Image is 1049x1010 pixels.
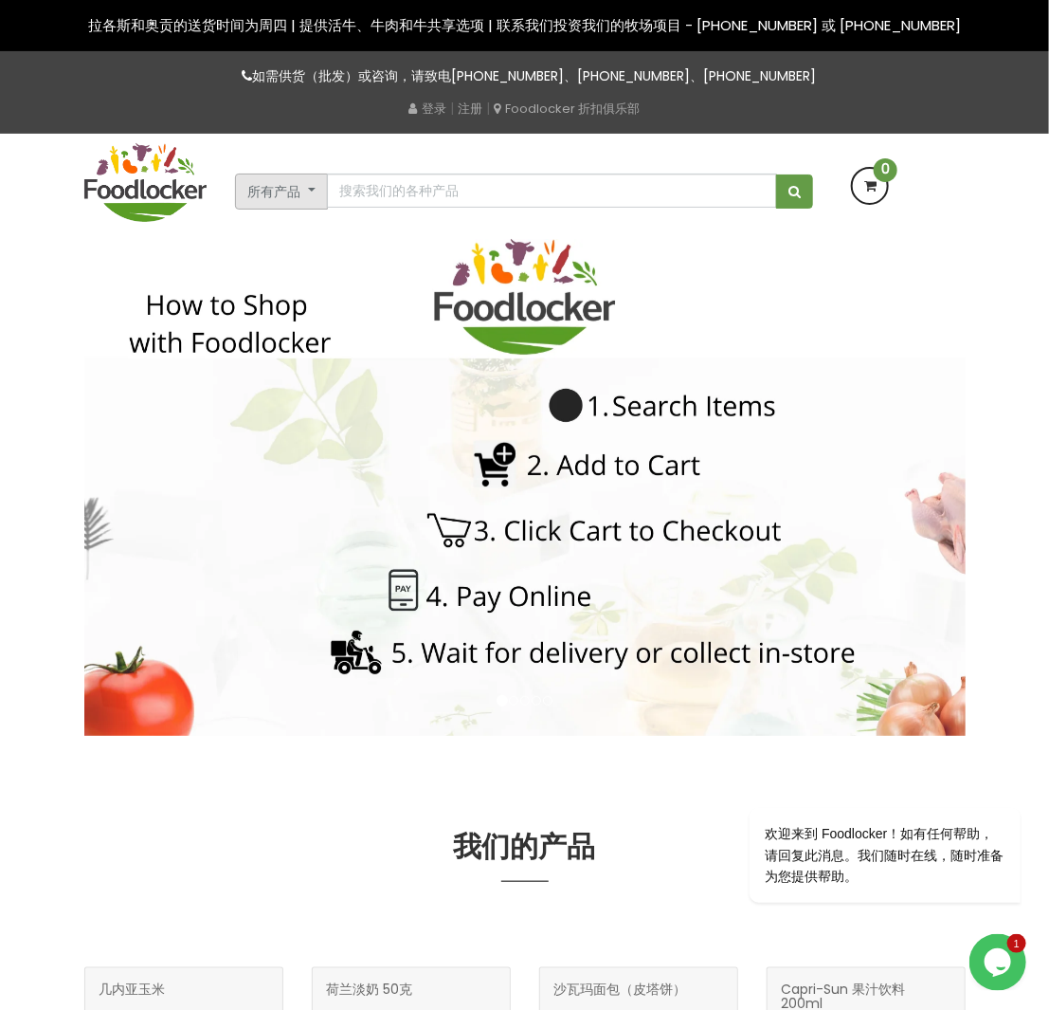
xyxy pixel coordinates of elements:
[881,159,890,178] font: 0
[99,980,166,999] font: 几内亚玉米
[554,980,687,999] font: 沙瓦玛面包（皮塔饼）
[495,100,641,118] a: Foodlocker 折扣俱乐部
[84,239,966,736] img: 下单非常简单，就像 1-2-3
[327,174,777,208] input: 搜索我们的各种产品
[327,980,413,999] font: 荷兰淡奶 50克
[88,15,961,35] font: 拉各斯和奥贡的送货时间为周四 | 提供活牛、牛肉和牛共享选项 | 联系我们投资我们的牧场项目 - [PHONE_NUMBER] 或 [PHONE_NUMBER]
[506,100,641,118] font: Foodlocker 折扣俱乐部
[409,100,447,118] a: 登录
[565,66,578,85] font: 、
[253,66,452,85] font: 如需供货（批发）或咨询，请致电
[235,174,328,210] button: 所有产品
[689,636,1030,925] iframe: 聊天小工具
[459,100,483,118] a: 注册
[969,934,1030,991] iframe: 聊天小工具
[452,66,565,85] a: [PHONE_NUMBER]
[704,66,817,85] a: [PHONE_NUMBER]
[691,66,704,85] font: 、
[454,826,596,867] font: 我们的产品
[578,66,691,85] a: [PHONE_NUMBER]
[487,99,491,118] font: |
[84,143,208,222] img: 食物储物柜
[423,100,447,118] font: 登录
[247,182,300,201] font: 所有产品
[451,99,455,118] font: |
